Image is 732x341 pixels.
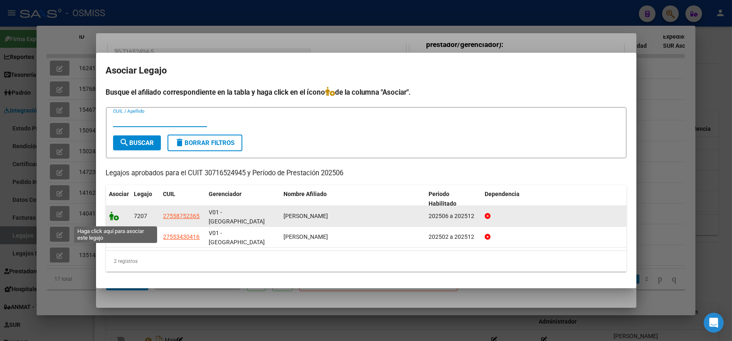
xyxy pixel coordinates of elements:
span: URRITI ELIANA AVRIL [284,213,328,219]
div: 202502 a 202512 [429,232,478,242]
span: 27553430416 [163,233,200,240]
datatable-header-cell: Dependencia [481,185,626,213]
datatable-header-cell: Gerenciador [206,185,281,213]
datatable-header-cell: Asociar [106,185,131,213]
span: V01 - [GEOGRAPHIC_DATA] [209,209,265,225]
p: Legajos aprobados para el CUIT 30716524945 y Período de Prestación 202506 [106,168,626,179]
button: Borrar Filtros [168,135,242,151]
button: Buscar [113,135,161,150]
datatable-header-cell: Legajo [131,185,160,213]
mat-icon: delete [175,137,185,147]
datatable-header-cell: CUIL [160,185,206,213]
h4: Busque el afiliado correspondiente en la tabla y haga click en el ícono de la columna "Asociar". [106,87,626,98]
div: 2 registros [106,251,626,272]
mat-icon: search [120,137,130,147]
h2: Asociar Legajo [106,63,626,79]
span: 27558752365 [163,213,200,219]
span: 7026 [134,233,148,240]
span: AQUINO CLARA ROSARIO [284,233,328,240]
span: Periodo Habilitado [429,191,456,207]
datatable-header-cell: Periodo Habilitado [425,185,481,213]
span: Dependencia [485,191,520,197]
span: Legajo [134,191,153,197]
span: Nombre Afiliado [284,191,327,197]
div: Open Intercom Messenger [704,313,724,333]
span: Borrar Filtros [175,139,235,147]
span: 7207 [134,213,148,219]
div: 202506 a 202512 [429,211,478,221]
span: V01 - [GEOGRAPHIC_DATA] [209,230,265,246]
span: Gerenciador [209,191,242,197]
datatable-header-cell: Nombre Afiliado [281,185,426,213]
span: CUIL [163,191,176,197]
span: Asociar [109,191,129,197]
span: Buscar [120,139,154,147]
